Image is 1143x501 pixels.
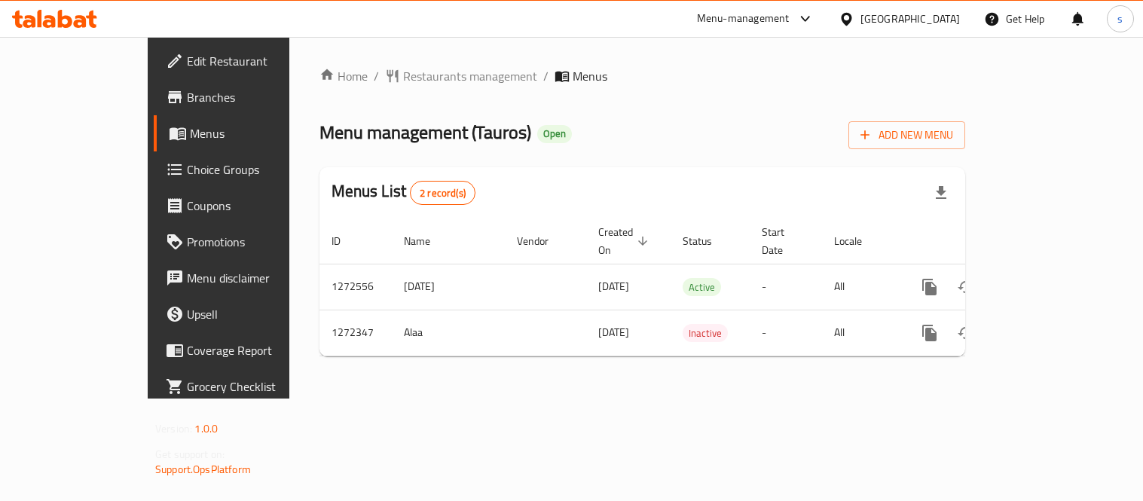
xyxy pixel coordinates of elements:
[543,67,549,85] li: /
[194,419,218,438] span: 1.0.0
[598,223,652,259] span: Created On
[598,276,629,296] span: [DATE]
[187,160,326,179] span: Choice Groups
[392,310,505,356] td: Alaa
[683,324,728,342] div: Inactive
[1117,11,1123,27] span: s
[319,67,368,85] a: Home
[822,264,900,310] td: All
[923,175,959,211] div: Export file
[948,269,984,305] button: Change Status
[517,232,568,250] span: Vendor
[411,186,475,200] span: 2 record(s)
[332,232,360,250] span: ID
[948,315,984,351] button: Change Status
[154,115,338,151] a: Menus
[822,310,900,356] td: All
[154,260,338,296] a: Menu disclaimer
[834,232,882,250] span: Locale
[385,67,537,85] a: Restaurants management
[319,218,1068,356] table: enhanced table
[187,233,326,251] span: Promotions
[598,322,629,342] span: [DATE]
[155,460,251,479] a: Support.OpsPlatform
[683,325,728,342] span: Inactive
[912,315,948,351] button: more
[187,88,326,106] span: Branches
[860,11,960,27] div: [GEOGRAPHIC_DATA]
[762,223,804,259] span: Start Date
[683,278,721,296] div: Active
[392,264,505,310] td: [DATE]
[187,52,326,70] span: Edit Restaurant
[190,124,326,142] span: Menus
[187,377,326,396] span: Grocery Checklist
[900,218,1068,264] th: Actions
[154,43,338,79] a: Edit Restaurant
[154,79,338,115] a: Branches
[683,232,732,250] span: Status
[154,368,338,405] a: Grocery Checklist
[537,125,572,143] div: Open
[410,181,475,205] div: Total records count
[332,180,475,205] h2: Menus List
[154,188,338,224] a: Coupons
[374,67,379,85] li: /
[537,127,572,140] span: Open
[187,197,326,215] span: Coupons
[319,67,965,85] nav: breadcrumb
[319,115,531,149] span: Menu management ( Tauros )
[155,444,225,464] span: Get support on:
[187,269,326,287] span: Menu disclaimer
[697,10,790,28] div: Menu-management
[319,310,392,356] td: 1272347
[683,279,721,296] span: Active
[573,67,607,85] span: Menus
[912,269,948,305] button: more
[187,305,326,323] span: Upsell
[848,121,965,149] button: Add New Menu
[860,126,953,145] span: Add New Menu
[750,264,822,310] td: -
[154,224,338,260] a: Promotions
[750,310,822,356] td: -
[404,232,450,250] span: Name
[154,151,338,188] a: Choice Groups
[154,332,338,368] a: Coverage Report
[154,296,338,332] a: Upsell
[155,419,192,438] span: Version:
[187,341,326,359] span: Coverage Report
[403,67,537,85] span: Restaurants management
[319,264,392,310] td: 1272556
